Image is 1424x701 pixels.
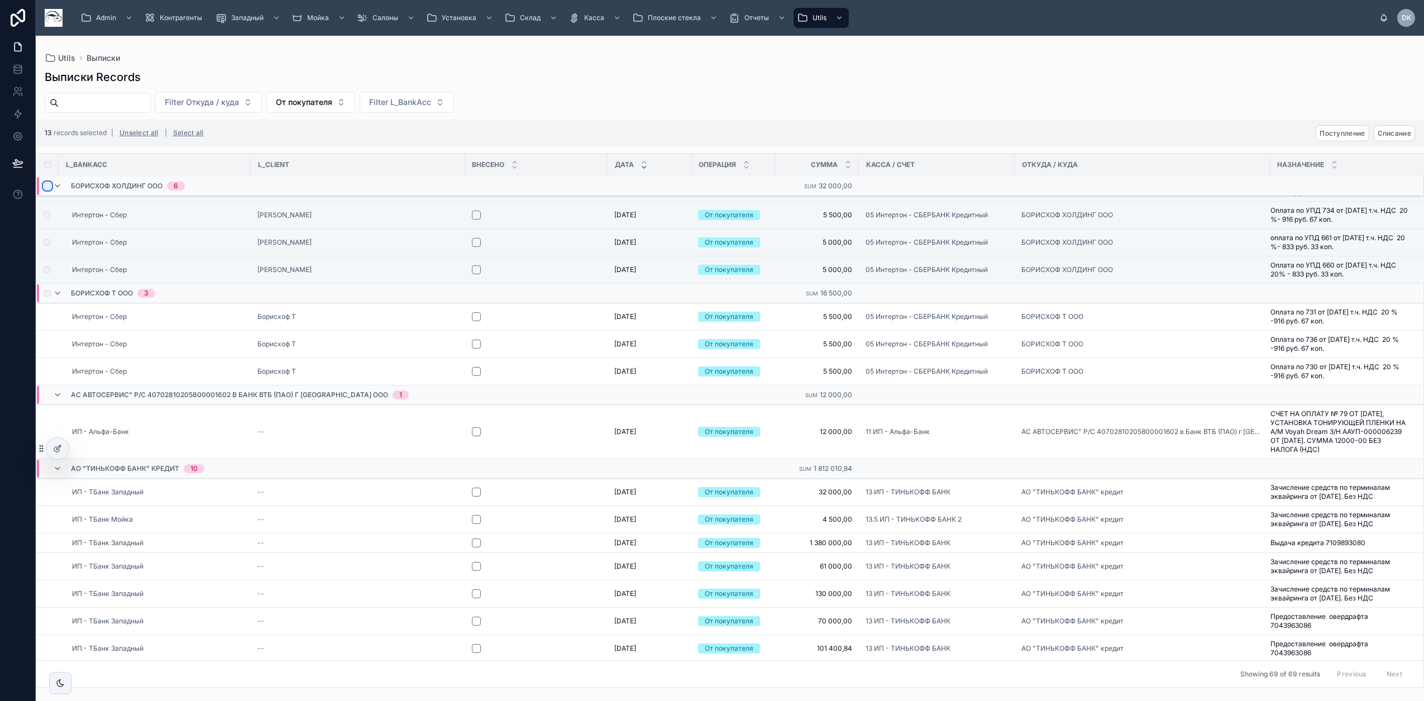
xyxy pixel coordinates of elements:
[614,589,636,598] span: [DATE]
[266,92,355,113] button: Select Button
[1316,125,1369,141] button: Поступление
[614,367,685,376] a: [DATE]
[1021,238,1113,247] a: БОРИСХОФ ХОЛДИНГ ООО
[1270,538,1365,547] span: Выдача кредита 7109893080
[307,13,329,22] span: Мойка
[705,589,753,599] div: От покупателя
[782,538,852,547] a: 1 380 000,00
[866,538,950,547] span: 13 ИП - ТИНЬКОФФ БАНК
[698,312,768,322] a: От покупателя
[782,488,852,497] a: 32 000,00
[866,427,1008,436] a: 11 ИП - Альфа-Банк
[698,366,768,376] a: От покупателя
[782,515,852,524] a: 4 500,00
[1021,515,1263,524] a: АО "ТИНЬКОФФ БАНК" кредит
[1270,206,1409,224] a: Оплата по УПД 734 от [DATE] т.ч. НДС 20 %- 916 руб. 67 коп.
[614,488,636,497] span: [DATE]
[1021,515,1124,524] span: АО "ТИНЬКОФФ БАНК" кредит
[501,8,563,28] a: Склад
[782,589,852,598] a: 130 000,00
[369,97,431,108] span: Filter L_BankAcc
[1021,211,1263,220] a: БОРИСХОФ ХОЛДИНГ ООО
[1021,617,1263,626] a: АО "ТИНЬКОФФ БАНК" кредит
[782,367,852,376] span: 5 500,00
[257,488,458,497] a: --
[614,211,685,220] a: [DATE]
[257,515,264,524] span: --
[72,211,127,220] a: Интертон - Сбер
[782,427,852,436] span: 12 000,00
[72,562,244,571] a: ИП - ТБанк Западный
[866,589,950,598] a: 13 ИП - ТИНЬКОФФ БАНК
[72,312,127,321] span: Интертон - Сбер
[782,340,852,349] a: 5 500,00
[257,265,458,274] a: [PERSON_NAME]
[1270,261,1409,279] a: Оплата по УПД 660 от [DATE] т.ч. НДС 20% - 833 руб. 33 коп.
[1021,367,1263,376] a: БОРИСХОФ Т ООО
[866,211,1008,220] a: 05 Интертон - СБЕРБАНК Кредитный
[782,238,852,247] span: 5 000,00
[866,427,930,436] a: 11 ИП - Альфа-Банк
[1270,409,1409,454] a: СЧЕТ НА ОПЛАТУ № 79 ОТ [DATE], УСТАНОВКА ТОНИРУЮЩЕЙ ПЛЕНКИ НА А/М Voyah Dream З/Н ААУП-000006239 ...
[72,515,133,524] a: ИП - ТБанк Мойка
[705,265,753,275] div: От покупателя
[614,265,685,274] a: [DATE]
[257,340,296,349] a: Борисхоф Т
[231,13,264,22] span: Западный
[1021,427,1263,436] a: АС АВТОСЕРВИС" Р/С 40702810205800001602 в Банк ВТБ (ПАО) г [GEOGRAPHIC_DATA] ООО
[866,238,988,247] a: 05 Интертон - СБЕРБАНК Кредитный
[77,8,138,28] a: Admin
[866,488,950,497] span: 13 ИП - ТИНЬКОФФ БАНК
[866,367,988,376] a: 05 Интертон - СБЕРБАНК Кредитный
[71,390,388,399] span: АС АВТОСЕРВИС" Р/С 40702810205800001602 в Банк ВТБ (ПАО) г [GEOGRAPHIC_DATA] ООО
[72,488,144,497] a: ИП - ТБанк Западный
[116,124,163,142] button: Unselect all
[866,312,988,321] span: 05 Интертон - СБЕРБАНК Кредитный
[442,13,476,22] span: Установка
[72,340,127,349] span: Интертон - Сбер
[71,289,133,298] span: БОРИСХОФ Т ООО
[782,617,852,626] a: 70 000,00
[72,312,244,321] a: Интертон - Сбер
[813,13,826,22] span: Utils
[257,589,458,598] a: --
[782,562,852,571] a: 61 000,00
[1021,589,1124,598] a: АО "ТИНЬКОФФ БАНК" кредит
[1270,233,1409,251] span: оплата по УПД 661 от [DATE] т.ч. НДС 20 %- 833 руб. 33 коп.
[71,182,163,190] span: БОРИСХОФ ХОЛДИНГ ООО
[165,97,239,108] span: Filter Откуда / куда
[744,13,769,22] span: Отчеты
[614,515,636,524] span: [DATE]
[72,562,144,571] a: ИП - ТБанк Западный
[1270,585,1409,603] a: Зачисление средств по терминалам эквайринга от [DATE]. Без НДС
[360,92,454,113] button: Select Button
[72,617,144,626] a: ИП - ТБанк Западный
[72,427,244,436] a: ИП - Альфа-Банк
[698,514,768,524] a: От покупателя
[705,312,753,322] div: От покупателя
[72,265,127,274] a: Интертон - Сбер
[71,464,179,473] span: АО "ТИНЬКОФФ БАНК" кредит
[1021,312,1083,321] span: БОРИСХОФ Т ООО
[698,237,768,247] a: От покупателя
[257,211,312,220] a: [PERSON_NAME]
[782,211,852,220] a: 5 500,00
[72,238,127,247] a: Интертон - Сбер
[1021,589,1263,598] a: АО "ТИНЬКОФФ БАНК" кредит
[1021,488,1124,497] a: АО "ТИНЬКОФФ БАНК" кредит
[866,562,950,571] a: 13 ИП - ТИНЬКОФФ БАНК
[614,238,685,247] a: [DATE]
[705,427,753,437] div: От покупателя
[423,8,499,28] a: Установка
[866,538,1008,547] a: 13 ИП - ТИНЬКОФФ БАНК
[705,487,753,497] div: От покупателя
